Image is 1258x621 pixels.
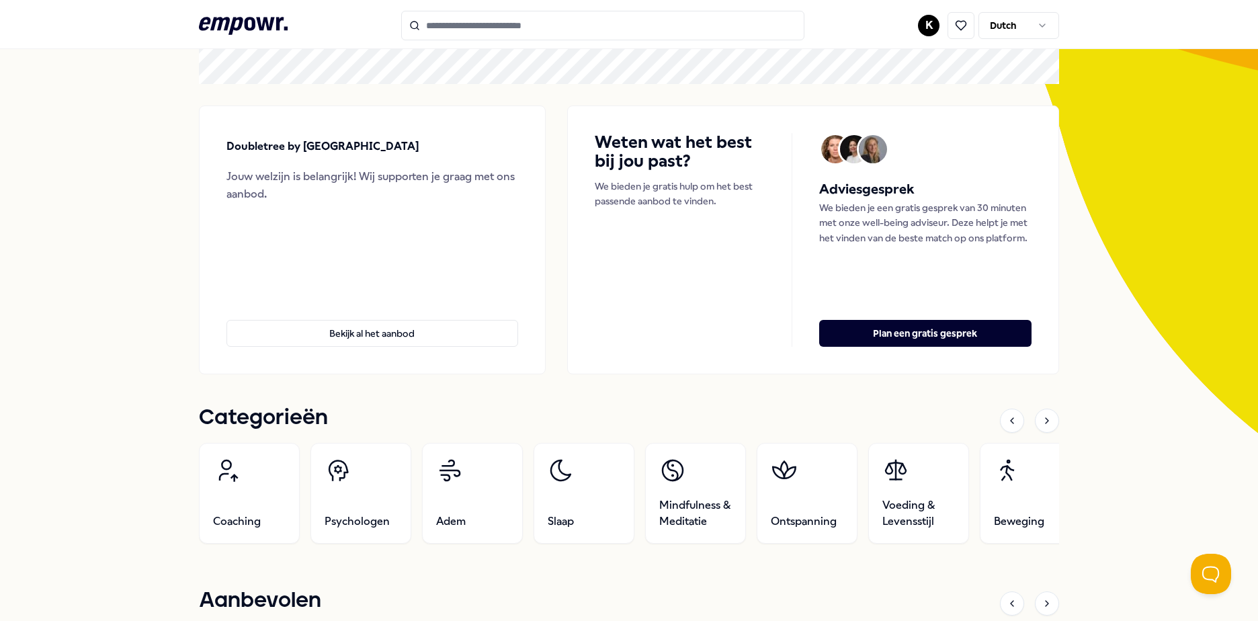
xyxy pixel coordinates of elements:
p: We bieden je gratis hulp om het best passende aanbod te vinden. [595,179,765,209]
span: Voeding & Levensstijl [882,497,955,530]
button: Plan een gratis gesprek [819,320,1032,347]
a: Mindfulness & Meditatie [645,443,746,544]
img: Avatar [859,135,887,163]
span: Slaap [548,513,574,530]
iframe: Help Scout Beacon - Open [1191,554,1231,594]
a: Adem [422,443,523,544]
h5: Adviesgesprek [819,179,1032,200]
input: Search for products, categories or subcategories [401,11,804,40]
span: Psychologen [325,513,390,530]
a: Ontspanning [757,443,857,544]
span: Ontspanning [771,513,837,530]
a: Bekijk al het aanbod [226,298,518,347]
span: Adem [436,513,466,530]
a: Slaap [534,443,634,544]
a: Coaching [199,443,300,544]
span: Coaching [213,513,261,530]
a: Psychologen [310,443,411,544]
a: Beweging [980,443,1081,544]
a: Voeding & Levensstijl [868,443,969,544]
span: Mindfulness & Meditatie [659,497,732,530]
button: Bekijk al het aanbod [226,320,518,347]
h1: Categorieën [199,401,328,435]
img: Avatar [840,135,868,163]
p: We bieden je een gratis gesprek van 30 minuten met onze well-being adviseur. Deze helpt je met he... [819,200,1032,245]
h4: Weten wat het best bij jou past? [595,133,765,171]
div: Jouw welzijn is belangrijk! Wij supporten je graag met ons aanbod. [226,168,518,202]
h1: Aanbevolen [199,584,321,618]
span: Beweging [994,513,1044,530]
p: Doubletree by [GEOGRAPHIC_DATA] [226,138,419,155]
button: K [918,15,939,36]
img: Avatar [821,135,849,163]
